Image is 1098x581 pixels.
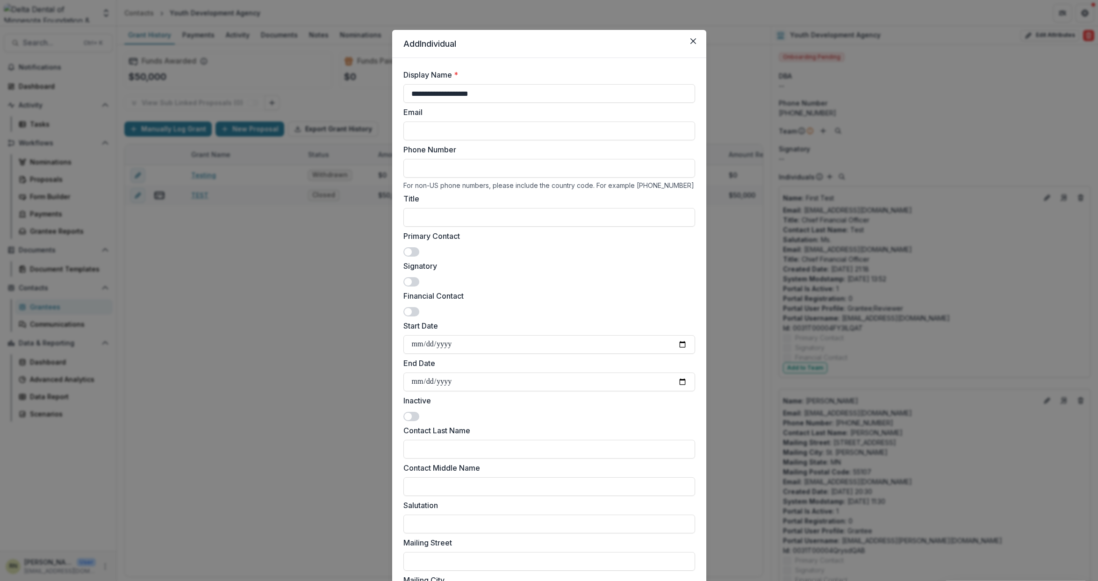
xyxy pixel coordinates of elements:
[403,320,689,331] label: Start Date
[403,230,689,242] label: Primary Contact
[686,34,701,49] button: Close
[403,260,689,272] label: Signatory
[403,107,689,118] label: Email
[403,290,689,301] label: Financial Contact
[403,181,695,189] div: For non-US phone numbers, please include the country code. For example [PHONE_NUMBER]
[403,395,689,406] label: Inactive
[392,30,706,58] header: Add Individual
[403,144,689,155] label: Phone Number
[403,462,689,473] label: Contact Middle Name
[403,358,689,369] label: End Date
[403,69,689,80] label: Display Name
[403,425,689,436] label: Contact Last Name
[403,537,689,548] label: Mailing Street
[403,500,689,511] label: Salutation
[403,193,689,204] label: Title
